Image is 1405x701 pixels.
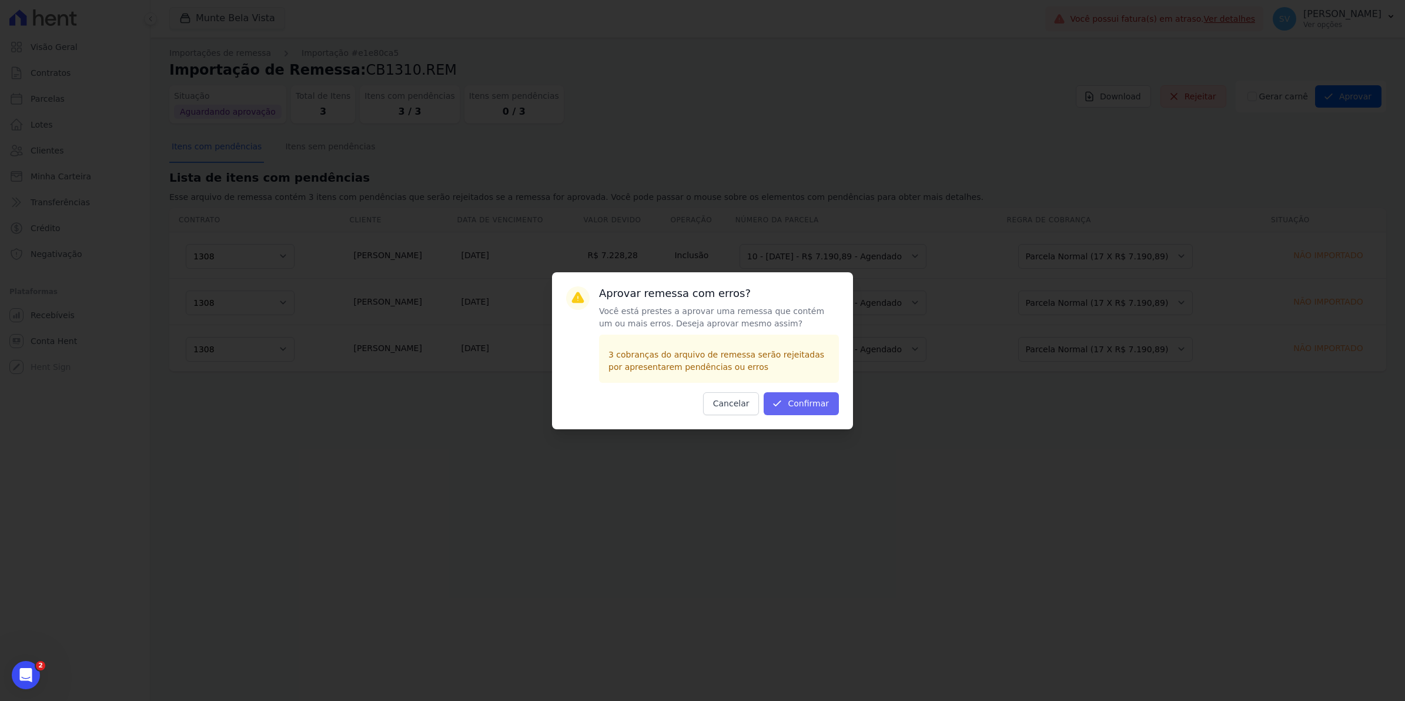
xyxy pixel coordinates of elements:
h3: Aprovar remessa com erros? [599,286,839,301]
button: Cancelar [703,392,760,415]
button: Confirmar [764,392,839,415]
span: 2 [36,661,45,670]
p: 3 cobranças do arquivo de remessa serão rejeitadas por apresentarem pendências ou erros [608,349,829,373]
p: Você está prestes a aprovar uma remessa que contém um ou mais erros. Deseja aprovar mesmo assim? [599,305,839,330]
iframe: Intercom live chat [12,661,40,689]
